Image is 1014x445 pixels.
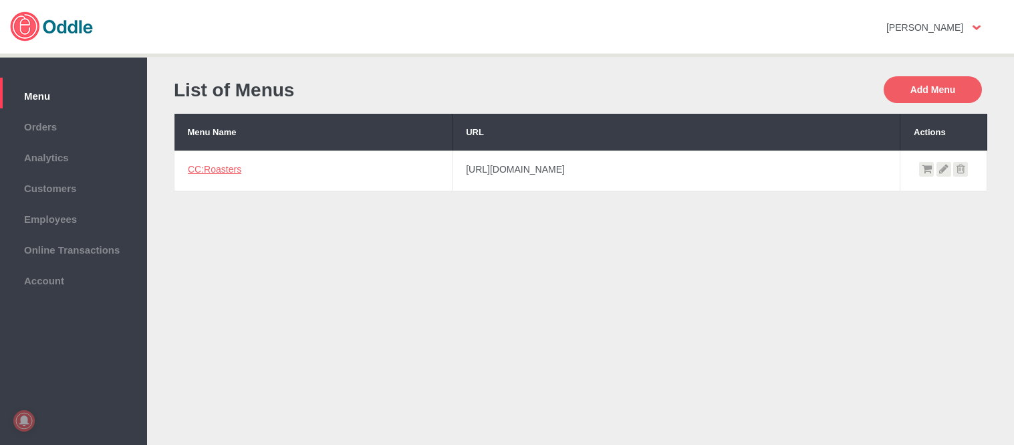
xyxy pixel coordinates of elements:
[886,22,963,33] strong: [PERSON_NAME]
[7,118,140,132] span: Orders
[188,164,241,175] a: CC:Roasters
[453,114,900,151] th: URL
[453,151,900,191] td: [URL][DOMAIN_NAME]
[884,76,982,103] button: Add Menu
[7,149,140,163] span: Analytics
[7,272,140,286] span: Account
[7,87,140,102] span: Menu
[973,25,981,30] img: user-option-arrow.png
[900,114,987,151] th: Actions
[953,162,968,177] i: Delete
[7,210,140,225] span: Employees
[919,162,934,177] i: View Shopping Cart
[7,179,140,194] span: Customers
[7,241,140,256] span: Online Transactions
[174,80,574,101] h1: List of Menus
[174,114,453,151] th: Menu Name
[936,162,951,177] i: Edit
